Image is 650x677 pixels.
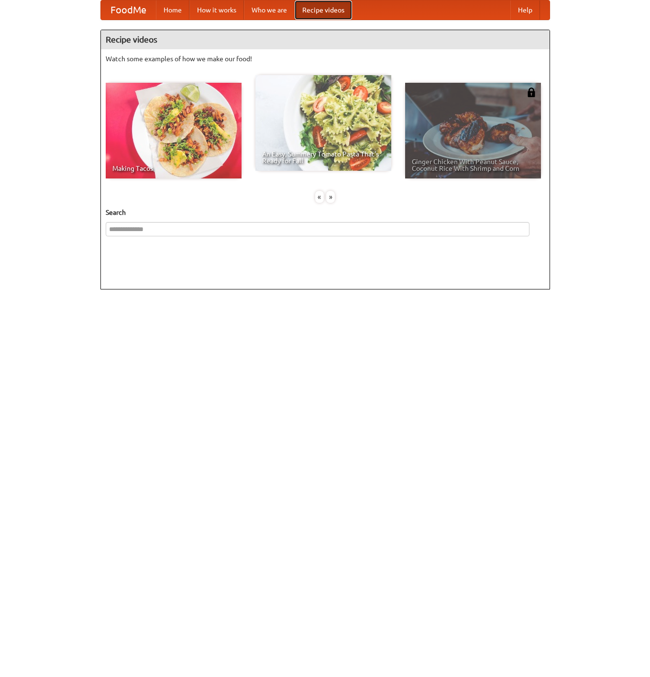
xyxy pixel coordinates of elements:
h5: Search [106,208,545,217]
p: Watch some examples of how we make our food! [106,54,545,64]
a: Recipe videos [295,0,352,20]
a: Home [156,0,189,20]
img: 483408.png [527,88,536,97]
a: Making Tacos [106,83,242,178]
h4: Recipe videos [101,30,550,49]
div: » [326,191,335,203]
a: How it works [189,0,244,20]
span: Making Tacos [112,165,235,172]
div: « [315,191,324,203]
span: An Easy, Summery Tomato Pasta That's Ready for Fall [262,151,385,164]
a: FoodMe [101,0,156,20]
a: An Easy, Summery Tomato Pasta That's Ready for Fall [255,75,391,171]
a: Help [510,0,540,20]
a: Who we are [244,0,295,20]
